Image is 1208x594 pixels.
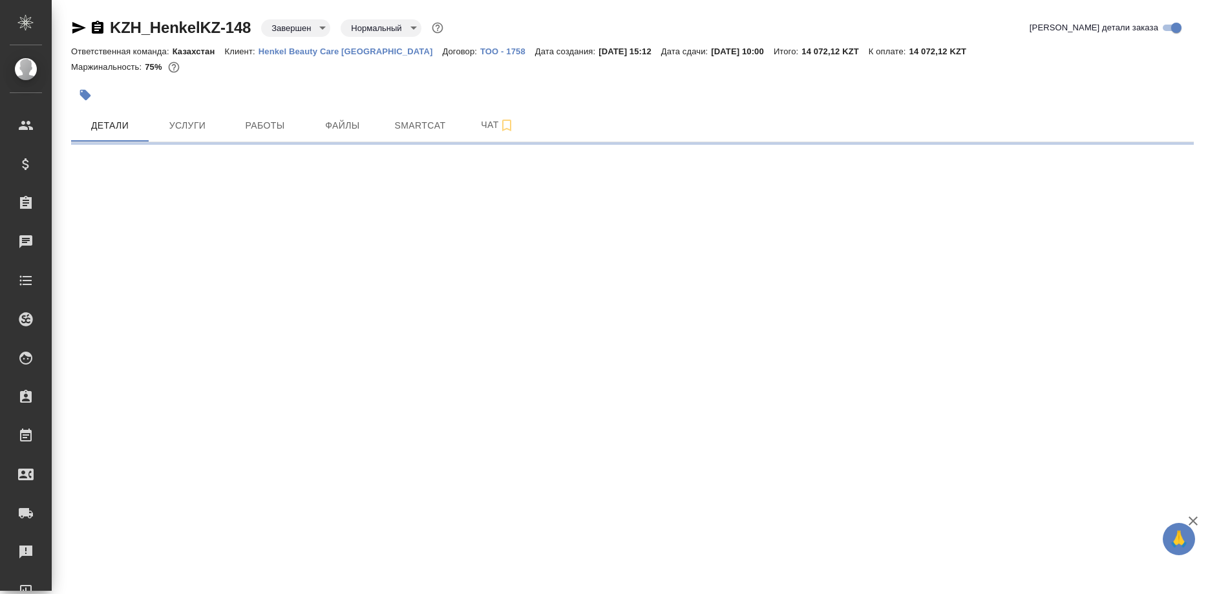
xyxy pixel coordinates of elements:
p: Итого: [774,47,801,56]
p: Henkel Beauty Care [GEOGRAPHIC_DATA] [259,47,443,56]
p: [DATE] 15:12 [599,47,661,56]
p: 14 072,12 KZT [801,47,869,56]
p: Казахстан [173,47,225,56]
p: [DATE] 10:00 [711,47,774,56]
span: 🙏 [1168,525,1190,553]
span: [PERSON_NAME] детали заказа [1030,21,1158,34]
p: Клиент: [224,47,258,56]
span: Smartcat [389,118,451,134]
p: Ответственная команда: [71,47,173,56]
a: Henkel Beauty Care [GEOGRAPHIC_DATA] [259,45,443,56]
p: 75% [145,62,165,72]
p: К оплате: [869,47,909,56]
span: Услуги [156,118,218,134]
span: Файлы [312,118,374,134]
p: ТОО - 1758 [480,47,535,56]
p: Дата создания: [535,47,599,56]
button: Доп статусы указывают на важность/срочность заказа [429,19,446,36]
p: Договор: [442,47,480,56]
button: 475.98 RUB; [165,59,182,76]
p: Маржинальность: [71,62,145,72]
button: Добавить тэг [71,81,100,109]
div: Завершен [341,19,421,37]
p: 14 072,12 KZT [909,47,977,56]
span: Чат [467,117,529,133]
button: Скопировать ссылку [90,20,105,36]
a: KZH_HenkelKZ-148 [110,19,251,36]
svg: Подписаться [499,118,514,133]
div: Завершен [261,19,330,37]
p: Дата сдачи: [661,47,711,56]
button: Завершен [268,23,315,34]
button: 🙏 [1163,523,1195,555]
button: Скопировать ссылку для ЯМессенджера [71,20,87,36]
span: Детали [79,118,141,134]
a: ТОО - 1758 [480,45,535,56]
span: Работы [234,118,296,134]
button: Нормальный [347,23,405,34]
